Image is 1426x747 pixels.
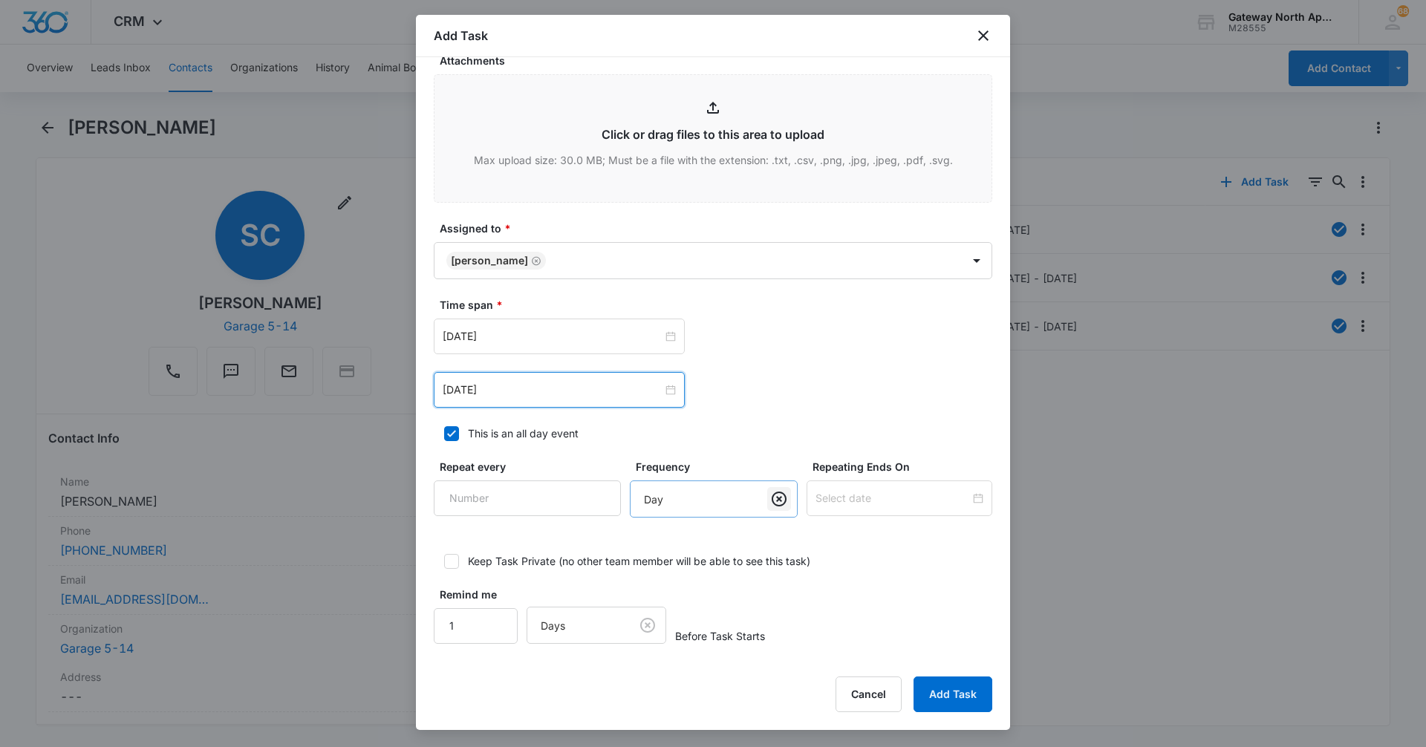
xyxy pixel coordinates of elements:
[974,27,992,45] button: close
[468,425,579,441] div: This is an all day event
[451,255,528,266] div: [PERSON_NAME]
[528,255,541,266] div: Remove Derek Stellway
[767,487,791,511] button: Clear
[443,382,662,398] input: Aug 14, 2025
[836,676,902,712] button: Cancel
[815,490,970,506] input: Select date
[914,676,992,712] button: Add Task
[440,297,998,313] label: Time span
[468,553,810,569] div: Keep Task Private (no other team member will be able to see this task)
[636,613,660,637] button: Clear
[434,480,621,516] input: Number
[440,587,524,602] label: Remind me
[443,328,662,345] input: Aug 14, 2025
[675,628,765,644] span: Before Task Starts
[636,459,804,474] label: Frequency
[434,608,518,644] input: Number
[440,53,998,68] label: Attachments
[440,221,998,236] label: Assigned to
[440,459,627,474] label: Repeat every
[813,459,998,474] label: Repeating Ends On
[434,27,488,45] h1: Add Task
